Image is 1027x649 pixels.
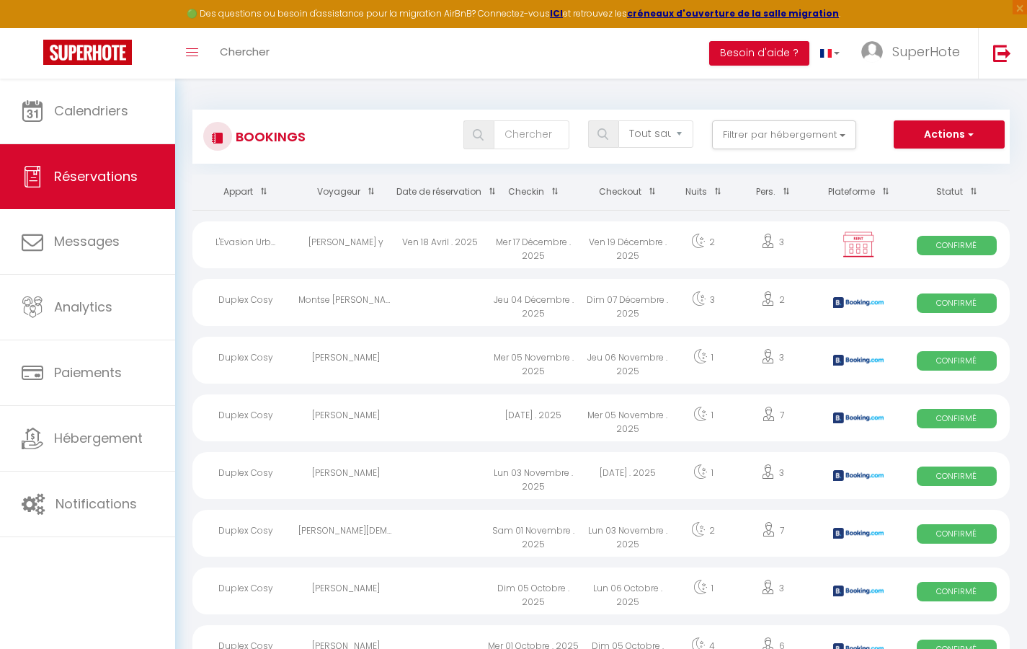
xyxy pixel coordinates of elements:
[494,120,569,149] input: Chercher
[192,175,298,210] th: Sort by rentals
[12,6,55,49] button: Ouvrir le widget de chat LiveChat
[814,175,904,210] th: Sort by channel
[894,120,1005,149] button: Actions
[675,175,732,210] th: Sort by nights
[627,7,839,19] a: créneaux d'ouverture de la salle migration
[54,167,138,185] span: Réservations
[55,495,137,513] span: Notifications
[220,44,270,59] span: Chercher
[581,175,675,210] th: Sort by checkout
[298,175,392,210] th: Sort by guest
[43,40,132,65] img: Super Booking
[54,363,122,381] span: Paiements
[393,175,486,210] th: Sort by booking date
[892,43,960,61] span: SuperHote
[993,44,1011,62] img: logout
[232,120,306,153] h3: Bookings
[550,7,563,19] a: ICI
[54,102,128,120] span: Calendriers
[209,28,280,79] a: Chercher
[54,429,143,447] span: Hébergement
[712,120,856,149] button: Filtrer par hébergement
[486,175,580,210] th: Sort by checkin
[850,28,978,79] a: ... SuperHote
[904,175,1010,210] th: Sort by status
[709,41,809,66] button: Besoin d'aide ?
[54,298,112,316] span: Analytics
[861,41,883,63] img: ...
[54,232,120,250] span: Messages
[732,175,813,210] th: Sort by people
